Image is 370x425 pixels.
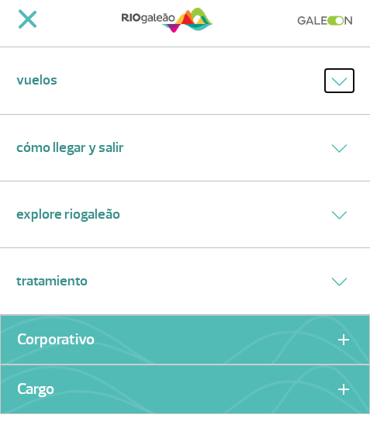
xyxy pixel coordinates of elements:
a: Cargo [17,384,54,395]
a: Tratamiento [16,271,88,292]
a: Vuelos [16,70,57,91]
a: Cómo llegar y salir [16,137,124,158]
a: Corporativo [17,334,95,345]
a: Explore RIOgaleão [16,204,120,225]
